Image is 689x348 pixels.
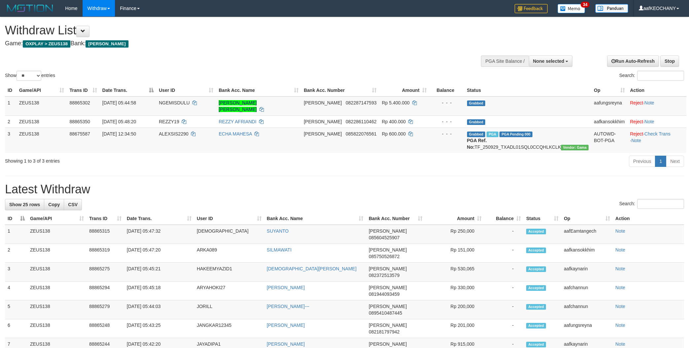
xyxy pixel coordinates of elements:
td: - [484,319,524,338]
a: ECHA MAHESA [219,131,252,136]
a: [PERSON_NAME] [267,341,305,347]
span: Accepted [526,304,546,310]
td: [DATE] 05:47:32 [124,225,194,244]
a: Stop [660,56,679,67]
th: Bank Acc. Number: activate to sort column ascending [366,213,425,225]
a: Run Auto-Refresh [607,56,659,67]
b: PGA Ref. No: [467,138,487,150]
td: 3 [5,128,17,153]
span: REZZY19 [159,119,179,124]
th: Game/API: activate to sort column ascending [27,213,87,225]
td: 88865315 [87,225,124,244]
td: ZEUS138 [27,282,87,300]
td: [DATE] 05:44:03 [124,300,194,319]
span: [DATE] 05:48:20 [102,119,136,124]
a: Note [615,304,625,309]
input: Search: [637,71,684,81]
td: · [628,97,687,116]
td: 2 [5,115,17,128]
td: 3 [5,263,27,282]
span: 34 [581,2,590,8]
a: Note [615,228,625,234]
span: Copy 085822076561 to clipboard [346,131,377,136]
a: SUYANTO [267,228,289,234]
span: [PERSON_NAME] [369,247,407,252]
span: Rp 600.000 [382,131,406,136]
td: - [484,263,524,282]
a: REZZY AFRIANDI [219,119,256,124]
a: [PERSON_NAME]--- [267,304,309,309]
a: [PERSON_NAME] [267,323,305,328]
span: [PERSON_NAME] [369,285,407,290]
span: [DATE] 05:44:58 [102,100,136,105]
a: [PERSON_NAME] [267,285,305,290]
img: Button%20Memo.svg [558,4,585,13]
img: Feedback.jpg [515,4,548,13]
div: - - - [432,131,462,137]
span: NGEMISDULU [159,100,190,105]
td: 1 [5,97,17,116]
span: Grabbed [467,119,486,125]
th: Trans ID: activate to sort column ascending [87,213,124,225]
span: Accepted [526,285,546,291]
th: Bank Acc. Number: activate to sort column ascending [301,84,379,97]
th: Bank Acc. Name: activate to sort column ascending [216,84,301,97]
td: 6 [5,319,27,338]
td: - [484,300,524,319]
a: [PERSON_NAME] [PERSON_NAME] [219,100,257,112]
td: Rp 201,000 [425,319,484,338]
div: PGA Site Balance / [481,56,528,67]
span: Accepted [526,342,546,347]
span: Grabbed [467,132,486,137]
td: ZEUS138 [27,300,87,319]
span: Rp 400.000 [382,119,406,124]
span: Copy 082287147593 to clipboard [346,100,377,105]
th: Balance [429,84,464,97]
td: aafchannun [561,282,613,300]
td: aafkaynarin [561,263,613,282]
div: - - - [432,118,462,125]
span: [DATE] 12:34:50 [102,131,136,136]
label: Search: [619,71,684,81]
td: [DATE] 05:47:20 [124,244,194,263]
span: Copy 085604525907 to clipboard [369,235,399,240]
a: Reject [630,131,643,136]
h4: Game: Bank: [5,40,453,47]
td: aafungsreyna [591,97,627,116]
td: 88865279 [87,300,124,319]
span: Accepted [526,248,546,253]
a: [DEMOGRAPHIC_DATA][PERSON_NAME] [267,266,357,271]
span: [PERSON_NAME] [369,304,407,309]
span: Accepted [526,323,546,329]
td: 88865275 [87,263,124,282]
td: ZEUS138 [27,263,87,282]
span: Accepted [526,229,546,234]
h1: Withdraw List [5,24,453,37]
span: 88865350 [69,119,90,124]
span: Rp 5.400.000 [382,100,410,105]
a: CSV [64,199,82,210]
td: AUTOWD-BOT-PGA [591,128,627,153]
a: Note [615,266,625,271]
td: HAKEEMYAZID1 [194,263,264,282]
td: ZEUS138 [27,225,87,244]
td: 88865319 [87,244,124,263]
img: panduan.png [595,4,628,13]
td: ARKA089 [194,244,264,263]
th: Op: activate to sort column ascending [561,213,613,225]
span: Copy 085750526872 to clipboard [369,254,399,259]
span: Copy 0895410487445 to clipboard [369,310,402,316]
td: TF_250929_TXADL01SQL0CCQHLKCLK [464,128,592,153]
a: SILMAWATI [267,247,292,252]
span: 88675587 [69,131,90,136]
td: Rp 530,065 [425,263,484,282]
th: User ID: activate to sort column ascending [156,84,216,97]
span: 88865302 [69,100,90,105]
td: aafkansokkhim [561,244,613,263]
span: PGA Pending [499,132,532,137]
input: Search: [637,199,684,209]
a: Note [615,247,625,252]
td: JANGKAR12345 [194,319,264,338]
span: Copy 082181797942 to clipboard [369,329,399,334]
td: Rp 330,000 [425,282,484,300]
